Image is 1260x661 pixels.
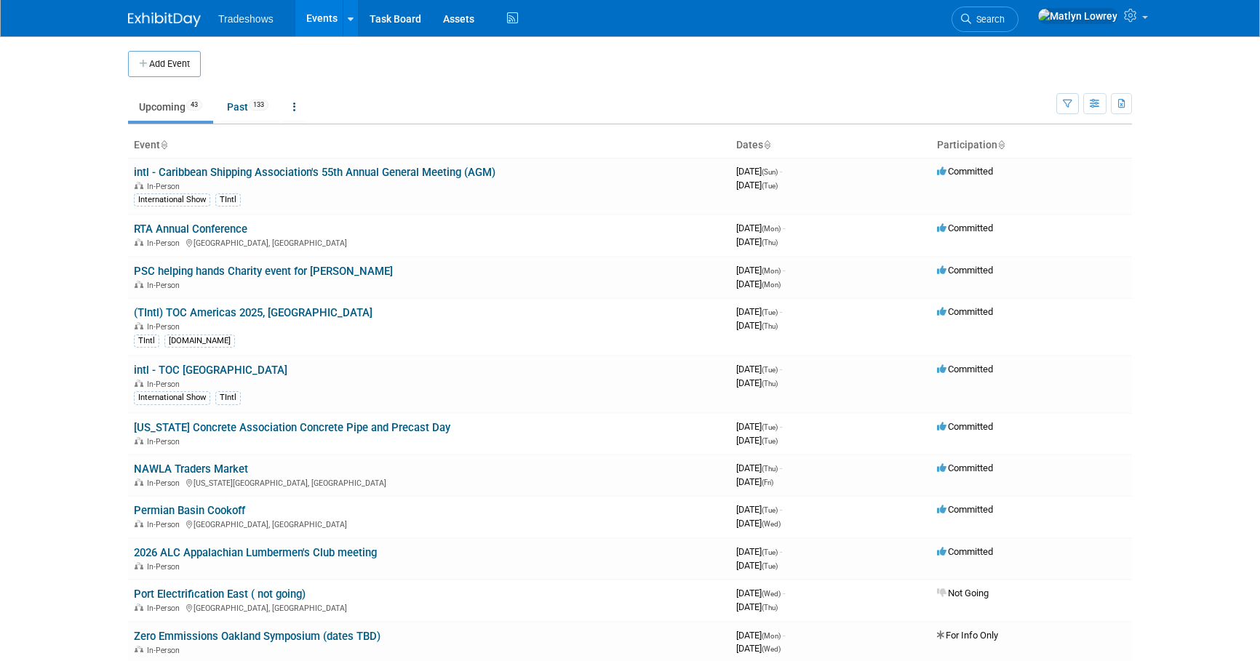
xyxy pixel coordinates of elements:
div: TIntl [215,391,241,404]
a: [US_STATE] Concrete Association Concrete Pipe and Precast Day [134,421,450,434]
a: Sort by Event Name [160,139,167,151]
span: (Sun) [762,168,778,176]
span: Committed [937,166,993,177]
a: Zero Emmissions Oakland Symposium (dates TBD) [134,630,380,643]
span: [DATE] [736,377,778,388]
span: 133 [249,100,268,111]
a: 2026 ALC Appalachian Lumbermen's Club meeting [134,546,377,559]
a: Sort by Participation Type [997,139,1005,151]
span: [DATE] [736,180,778,191]
span: (Thu) [762,604,778,612]
span: [DATE] [736,462,782,473]
span: Committed [937,546,993,557]
img: In-Person Event [135,437,143,444]
span: (Wed) [762,645,781,653]
span: - [780,462,782,473]
span: (Mon) [762,632,781,640]
span: In-Person [147,520,184,529]
span: - [783,265,785,276]
img: In-Person Event [135,646,143,653]
span: (Wed) [762,590,781,598]
a: Sort by Start Date [763,139,770,151]
span: (Mon) [762,225,781,233]
span: In-Person [147,182,184,191]
button: Add Event [128,51,201,77]
div: [US_STATE][GEOGRAPHIC_DATA], [GEOGRAPHIC_DATA] [134,476,725,488]
span: Committed [937,462,993,473]
span: Committed [937,306,993,317]
a: Permian Basin Cookoff [134,504,245,517]
span: In-Person [147,604,184,613]
span: (Thu) [762,380,778,388]
span: (Tue) [762,182,778,190]
img: In-Person Event [135,322,143,329]
a: intl - TOC [GEOGRAPHIC_DATA] [134,364,287,377]
th: Dates [730,133,931,158]
span: - [780,166,782,177]
span: In-Person [147,562,184,572]
span: In-Person [147,478,184,488]
span: [DATE] [736,560,778,571]
span: - [780,546,782,557]
span: [DATE] [736,265,785,276]
span: [DATE] [736,223,785,233]
span: (Mon) [762,267,781,275]
span: In-Person [147,281,184,290]
span: Committed [937,364,993,374]
span: - [783,223,785,233]
div: [DOMAIN_NAME] [164,334,235,348]
div: International Show [134,193,210,207]
img: In-Person Event [135,380,143,387]
span: (Thu) [762,322,778,330]
span: (Mon) [762,281,781,289]
span: Search [971,14,1005,25]
a: NAWLA Traders Market [134,462,248,476]
span: [DATE] [736,546,782,557]
a: intl - Caribbean Shipping Association's 55th Annual General Meeting (AGM) [134,166,495,179]
img: In-Person Event [135,182,143,189]
span: [DATE] [736,320,778,331]
span: In-Person [147,646,184,655]
img: In-Person Event [135,281,143,288]
span: [DATE] [736,476,773,487]
span: (Fri) [762,478,773,486]
span: [DATE] [736,364,782,374]
span: (Tue) [762,506,778,514]
a: Upcoming43 [128,93,213,121]
div: TIntl [215,193,241,207]
img: In-Person Event [135,562,143,569]
span: Committed [937,223,993,233]
span: In-Person [147,380,184,389]
span: In-Person [147,239,184,248]
span: Tradeshows [218,13,274,25]
span: - [780,364,782,374]
span: (Tue) [762,423,778,431]
span: (Thu) [762,465,778,473]
div: [GEOGRAPHIC_DATA], [GEOGRAPHIC_DATA] [134,236,725,248]
img: Matlyn Lowrey [1037,8,1118,24]
span: (Tue) [762,366,778,374]
a: RTA Annual Conference [134,223,247,236]
span: - [783,630,785,641]
span: [DATE] [736,306,782,317]
span: (Tue) [762,562,778,570]
span: (Thu) [762,239,778,247]
img: In-Person Event [135,478,143,486]
th: Event [128,133,730,158]
span: [DATE] [736,601,778,612]
span: - [780,306,782,317]
div: [GEOGRAPHIC_DATA], [GEOGRAPHIC_DATA] [134,518,725,529]
span: For Info Only [937,630,998,641]
span: [DATE] [736,166,782,177]
span: In-Person [147,322,184,332]
span: 43 [186,100,202,111]
span: [DATE] [736,435,778,446]
span: (Wed) [762,520,781,528]
span: [DATE] [736,236,778,247]
span: Committed [937,504,993,515]
a: Past133 [216,93,279,121]
span: Committed [937,265,993,276]
a: Port Electrification East ( not going) [134,588,306,601]
img: In-Person Event [135,239,143,246]
a: Search [952,7,1018,32]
